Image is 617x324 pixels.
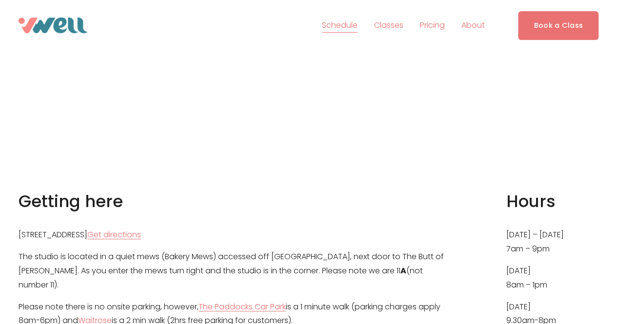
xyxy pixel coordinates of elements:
[506,228,598,256] p: [DATE] – [DATE] 7am – 9pm
[19,250,452,292] p: The studio is located in a quiet mews (Bakery Mews) accessed off [GEOGRAPHIC_DATA], next door to ...
[461,19,485,33] span: About
[19,18,88,33] img: VWell
[322,18,358,33] a: Schedule
[199,300,286,314] a: The Paddocks Car Park
[374,18,403,33] a: folder dropdown
[19,191,452,213] h3: Getting here
[506,264,598,292] p: [DATE] 8am – 1pm
[19,228,452,242] p: [STREET_ADDRESS]
[374,19,403,33] span: Classes
[420,18,445,33] a: Pricing
[506,191,598,213] h3: Hours
[87,228,141,242] a: Get directions
[518,11,598,40] a: Book a Class
[400,265,406,276] strong: A
[461,18,485,33] a: folder dropdown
